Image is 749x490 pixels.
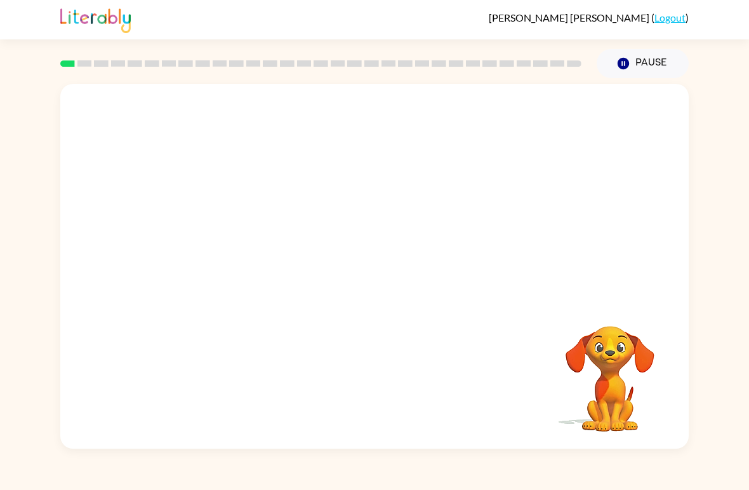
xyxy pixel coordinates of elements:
span: [PERSON_NAME] [PERSON_NAME] [489,11,651,24]
div: ( ) [489,11,689,24]
img: Literably [60,5,131,33]
video: Your browser must support playing .mp4 files to use Literably. Please try using another browser. [547,306,673,433]
button: Pause [597,49,689,78]
a: Logout [654,11,686,24]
